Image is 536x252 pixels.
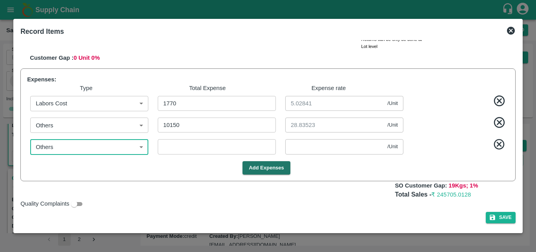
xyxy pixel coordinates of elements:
[387,143,398,151] span: /Unit
[395,191,471,198] b: Total Sales -
[361,36,429,50] p: Returns can be only be done at Lot level
[395,182,447,189] b: SO Customer Gap:
[148,84,266,92] p: Total Expense
[486,212,516,223] button: Save
[387,121,398,129] span: /Unit
[27,84,145,92] p: Type
[27,76,56,83] span: Expenses:
[242,161,290,175] button: Add Expenses
[36,99,67,108] p: Labors Cost
[36,143,53,151] p: Others
[74,55,100,61] span: 0 Unit 0 %
[20,28,64,35] b: Record Items
[20,199,69,208] span: Quality Complaints
[270,84,388,92] p: Expense rate
[448,182,478,189] span: 19 Kgs; 1 %
[30,55,73,61] span: Customer Gap :
[387,100,398,107] span: /Unit
[36,121,53,130] p: Others
[431,191,471,198] span: ₹ 245705.0128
